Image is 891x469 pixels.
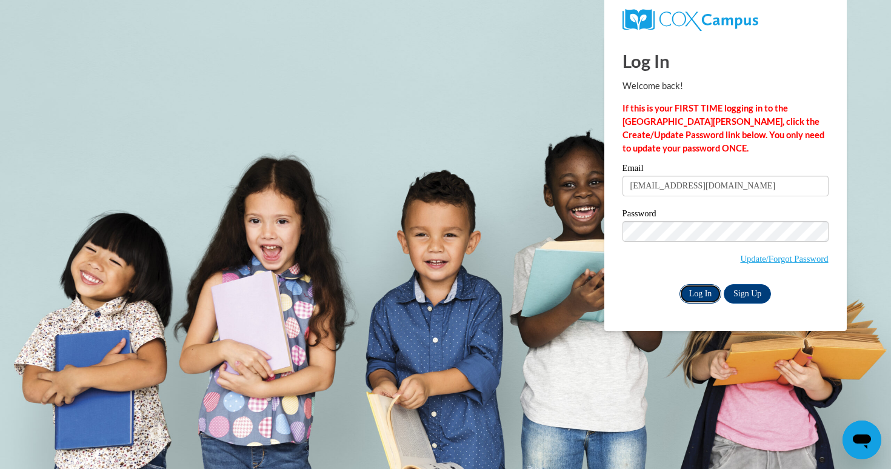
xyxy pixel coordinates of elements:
[622,79,829,93] p: Welcome back!
[622,9,758,31] img: COX Campus
[724,284,771,304] a: Sign Up
[740,254,828,264] a: Update/Forgot Password
[843,421,881,459] iframe: Button to launch messaging window
[622,48,829,73] h1: Log In
[622,103,824,153] strong: If this is your FIRST TIME logging in to the [GEOGRAPHIC_DATA][PERSON_NAME], click the Create/Upd...
[622,9,829,31] a: COX Campus
[622,164,829,176] label: Email
[622,209,829,221] label: Password
[679,284,722,304] input: Log In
